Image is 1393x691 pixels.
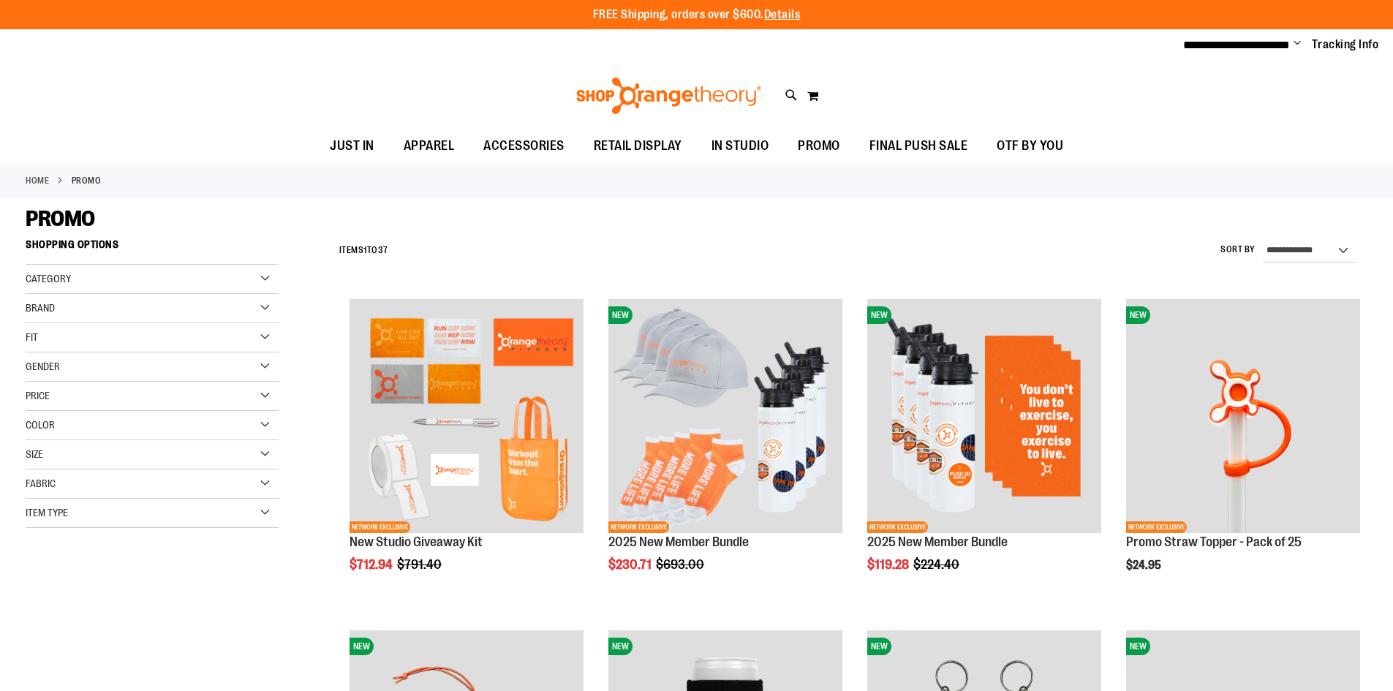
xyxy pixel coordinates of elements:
span: Fit [26,331,38,343]
div: product [342,292,591,609]
span: Item Type [26,507,68,518]
span: NEW [867,306,891,324]
span: Fabric [26,477,56,489]
span: PROMO [26,206,95,231]
a: RETAIL DISPLAY [579,129,697,163]
div: product [860,292,1109,609]
a: Promo Straw Topper - Pack of 25 [1126,535,1302,549]
span: Category [26,273,71,284]
span: Gender [26,360,60,372]
span: NETWORK EXCLUSIVE [350,521,410,533]
button: Account menu [1294,37,1301,52]
span: OTF BY YOU [997,129,1063,162]
span: PROMO [798,129,840,162]
img: New Studio Giveaway Kit [350,299,584,533]
span: ACCESSORIES [483,129,565,162]
div: product [601,292,850,609]
span: $791.40 [397,557,444,572]
span: 37 [378,245,388,255]
span: NEW [608,638,633,655]
span: IN STUDIO [711,129,769,162]
a: 2025 New Member BundleNEWNETWORK EXCLUSIVE [867,299,1101,535]
img: Shop Orangetheory [574,78,763,114]
a: New Studio Giveaway Kit [350,535,483,549]
img: 2025 New Member Bundle [867,299,1101,533]
div: product [1119,292,1367,609]
span: $693.00 [656,557,706,572]
span: Color [26,419,55,431]
span: NETWORK EXCLUSIVE [608,521,669,533]
a: IN STUDIO [697,129,784,163]
span: NEW [1126,306,1150,324]
span: $712.94 [350,557,395,572]
span: NETWORK EXCLUSIVE [867,521,928,533]
span: Price [26,390,50,401]
a: Details [764,8,801,21]
span: 1 [363,245,367,255]
span: Size [26,448,43,460]
span: Brand [26,302,55,314]
h2: Items to [339,239,388,262]
strong: PROMO [72,174,102,187]
p: FREE Shipping, orders over $600. [593,7,801,23]
a: OTF BY YOU [982,129,1078,163]
a: 2025 New Member Bundle [867,535,1008,549]
a: FINAL PUSH SALE [855,129,983,163]
span: NEW [867,638,891,655]
a: Tracking Info [1312,37,1379,53]
a: APPAREL [389,129,469,163]
span: NEW [350,638,374,655]
strong: Shopping Options [26,232,279,265]
span: NEW [608,306,633,324]
a: PROMO [783,129,855,162]
img: Promo Straw Topper - Pack of 25 [1126,299,1360,533]
a: ACCESSORIES [469,129,579,163]
a: 2025 New Member BundleNEWNETWORK EXCLUSIVE [608,299,842,535]
a: 2025 New Member Bundle [608,535,749,549]
span: RETAIL DISPLAY [594,129,682,162]
a: JUST IN [315,129,389,163]
span: APPAREL [404,129,455,162]
span: FINAL PUSH SALE [869,129,968,162]
a: New Studio Giveaway KitNETWORK EXCLUSIVE [350,299,584,535]
span: $119.28 [867,557,911,572]
span: NEW [1126,638,1150,655]
span: NETWORK EXCLUSIVE [1126,521,1187,533]
span: $224.40 [913,557,962,572]
span: $230.71 [608,557,654,572]
a: Promo Straw Topper - Pack of 25NEWNETWORK EXCLUSIVE [1126,299,1360,535]
span: JUST IN [330,129,374,162]
a: Home [26,174,49,187]
span: $24.95 [1126,559,1163,572]
img: 2025 New Member Bundle [608,299,842,533]
label: Sort By [1220,243,1256,256]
